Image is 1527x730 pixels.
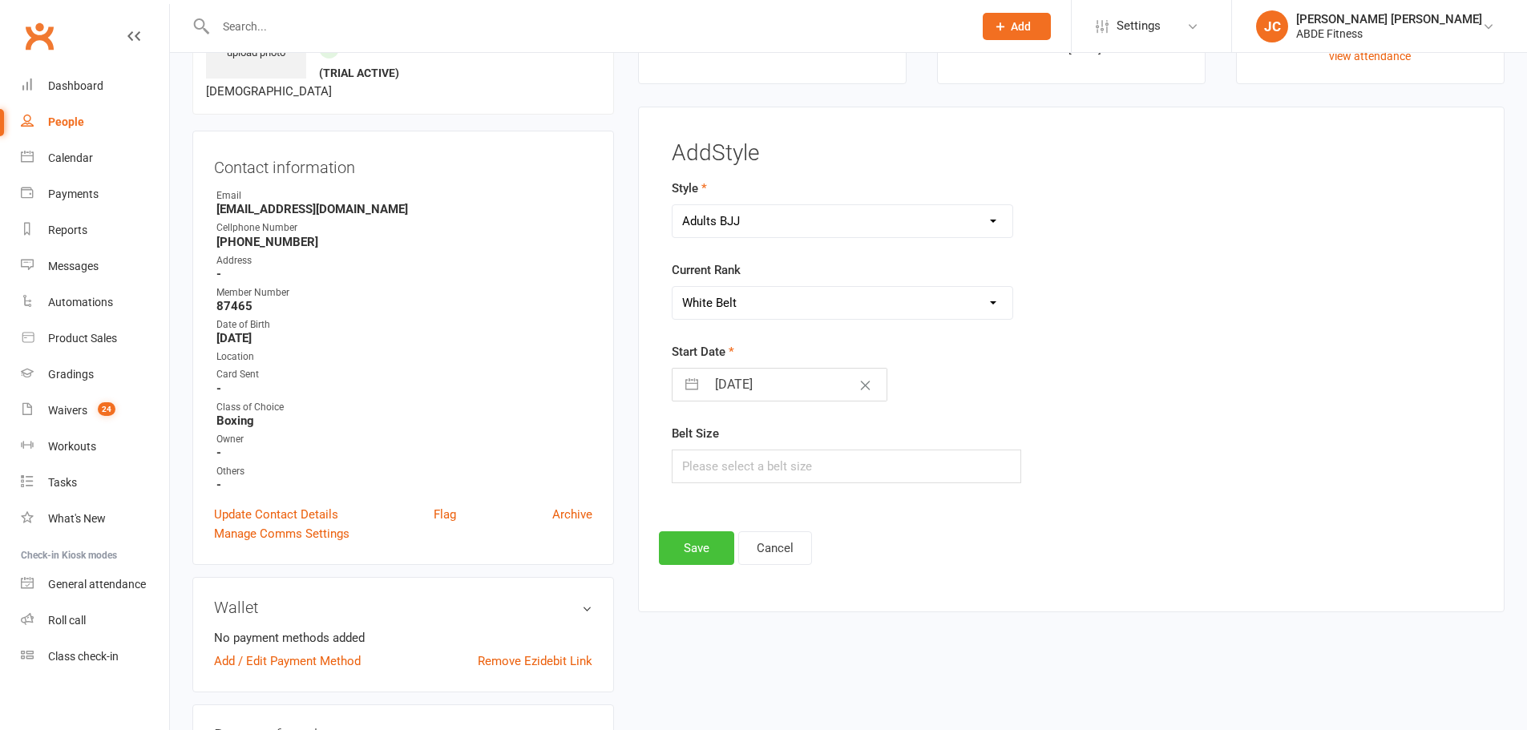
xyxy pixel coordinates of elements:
[214,505,338,524] a: Update Contact Details
[21,357,169,393] a: Gradings
[672,179,707,198] label: Style
[1296,26,1482,41] div: ABDE Fitness
[216,299,592,313] strong: 87465
[48,368,94,381] div: Gradings
[216,432,592,447] div: Owner
[21,639,169,675] a: Class kiosk mode
[216,400,592,415] div: Class of Choice
[48,332,117,345] div: Product Sales
[216,202,592,216] strong: [EMAIL_ADDRESS][DOMAIN_NAME]
[21,248,169,284] a: Messages
[216,446,592,460] strong: -
[48,79,103,92] div: Dashboard
[738,531,812,565] button: Cancel
[98,402,115,416] span: 24
[216,235,592,249] strong: [PHONE_NUMBER]
[21,321,169,357] a: Product Sales
[48,224,87,236] div: Reports
[1329,50,1411,63] a: view attendance
[21,176,169,212] a: Payments
[216,464,592,479] div: Others
[21,212,169,248] a: Reports
[48,578,146,591] div: General attendance
[21,284,169,321] a: Automations
[21,501,169,537] a: What's New
[48,440,96,453] div: Workouts
[672,141,1471,166] h3: Add Style
[319,42,430,79] span: Active member (trial active)
[21,140,169,176] a: Calendar
[478,651,592,671] a: Remove Ezidebit Link
[216,381,592,396] strong: -
[216,220,592,236] div: Cellphone Number
[48,188,99,200] div: Payments
[672,424,719,443] label: Belt Size
[216,331,592,345] strong: [DATE]
[706,369,887,401] input: Select Start Date
[216,317,592,333] div: Date of Birth
[1117,8,1161,44] span: Settings
[1011,20,1031,33] span: Add
[214,152,592,176] h3: Contact information
[48,512,106,525] div: What's New
[48,115,84,128] div: People
[48,151,93,164] div: Calendar
[214,628,592,647] li: No payment methods added
[216,413,592,428] strong: Boxing
[1256,10,1288,42] div: JC
[672,450,1022,483] input: Please select a belt size
[21,465,169,501] a: Tasks
[48,476,77,489] div: Tasks
[48,650,119,663] div: Class check-in
[48,296,113,309] div: Automations
[206,84,332,99] span: [DEMOGRAPHIC_DATA]
[434,505,456,524] a: Flag
[21,68,169,104] a: Dashboard
[216,188,592,204] div: Email
[21,393,169,429] a: Waivers 24
[851,369,879,400] button: Clear Date
[21,603,169,639] a: Roll call
[216,285,592,300] div: Member Number
[214,599,592,616] h3: Wallet
[216,478,592,492] strong: -
[983,13,1051,40] button: Add
[216,267,592,281] strong: -
[672,260,741,280] label: Current Rank
[1296,12,1482,26] div: [PERSON_NAME] [PERSON_NAME]
[214,524,349,543] a: Manage Comms Settings
[21,104,169,140] a: People
[672,342,734,361] label: Start Date
[21,567,169,603] a: General attendance kiosk mode
[216,367,592,382] div: Card Sent
[211,15,962,38] input: Search...
[48,404,87,417] div: Waivers
[214,651,361,671] a: Add / Edit Payment Method
[216,349,592,365] div: Location
[48,614,86,627] div: Roll call
[552,505,592,524] a: Archive
[216,253,592,268] div: Address
[21,429,169,465] a: Workouts
[48,260,99,272] div: Messages
[19,16,59,56] a: Clubworx
[659,531,734,565] button: Save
